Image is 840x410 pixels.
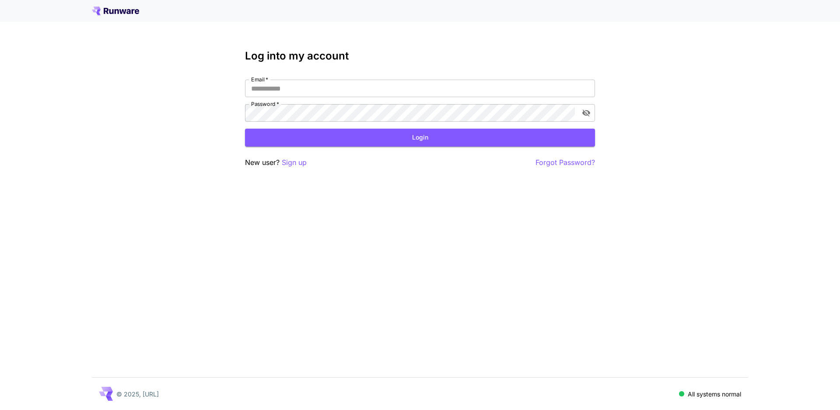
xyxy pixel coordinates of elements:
button: Forgot Password? [535,157,595,168]
label: Password [251,100,279,108]
label: Email [251,76,268,83]
button: Login [245,129,595,147]
h3: Log into my account [245,50,595,62]
button: Sign up [282,157,307,168]
p: © 2025, [URL] [116,389,159,399]
p: New user? [245,157,307,168]
p: All systems normal [688,389,741,399]
button: toggle password visibility [578,105,594,121]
